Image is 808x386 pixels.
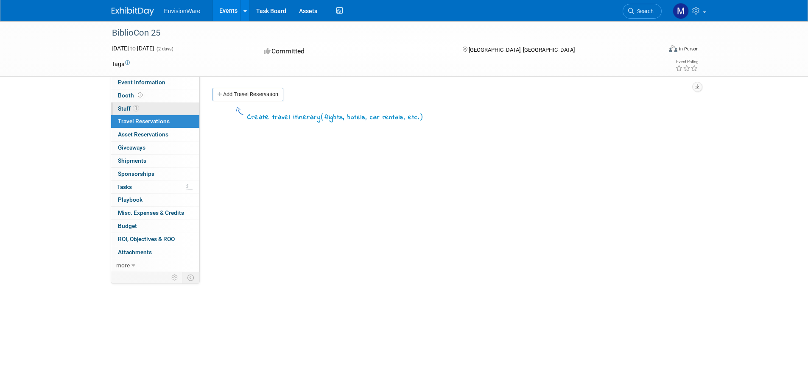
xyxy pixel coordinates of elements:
[419,112,423,121] span: )
[111,89,199,102] a: Booth
[156,46,173,52] span: (2 days)
[109,25,649,41] div: BiblioCon 25
[136,92,144,98] span: Booth not reserved yet
[111,155,199,167] a: Shipments
[133,105,139,111] span: 1
[118,92,144,99] span: Booth
[111,128,199,141] a: Asset Reservations
[111,194,199,206] a: Playbook
[212,88,283,101] a: Add Travel Reservation
[469,47,575,53] span: [GEOGRAPHIC_DATA], [GEOGRAPHIC_DATA]
[118,170,154,177] span: Sponsorships
[111,233,199,246] a: ROI, Objectives & ROO
[111,142,199,154] a: Giveaways
[111,181,199,194] a: Tasks
[118,144,145,151] span: Giveaways
[111,207,199,219] a: Misc. Expenses & Credits
[675,60,698,64] div: Event Rating
[673,3,689,19] img: Michael Marciniak
[111,103,199,115] a: Staff1
[669,45,677,52] img: Format-Inperson.png
[118,118,170,125] span: Travel Reservations
[679,46,699,52] div: In-Person
[118,105,139,112] span: Staff
[623,4,662,19] a: Search
[118,196,143,203] span: Playbook
[247,111,423,123] div: Create travel itinerary
[182,272,199,283] td: Toggle Event Tabs
[118,209,184,216] span: Misc. Expenses & Credits
[116,262,130,269] span: more
[112,60,130,68] td: Tags
[111,246,199,259] a: Attachments
[111,115,199,128] a: Travel Reservations
[164,8,201,14] span: EnvisionWare
[168,272,182,283] td: Personalize Event Tab Strip
[118,79,165,86] span: Event Information
[612,44,699,57] div: Event Format
[111,168,199,181] a: Sponsorships
[129,45,137,52] span: to
[118,236,175,242] span: ROI, Objectives & ROO
[321,112,324,121] span: (
[118,222,137,229] span: Budget
[118,249,152,255] span: Attachments
[118,131,168,138] span: Asset Reservations
[111,259,199,272] a: more
[324,113,419,122] span: flights, hotels, car rentals, etc.
[111,220,199,233] a: Budget
[112,45,154,52] span: [DATE] [DATE]
[118,157,146,164] span: Shipments
[117,183,132,190] span: Tasks
[261,44,449,59] div: Committed
[112,7,154,16] img: ExhibitDay
[111,76,199,89] a: Event Information
[634,8,654,14] span: Search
